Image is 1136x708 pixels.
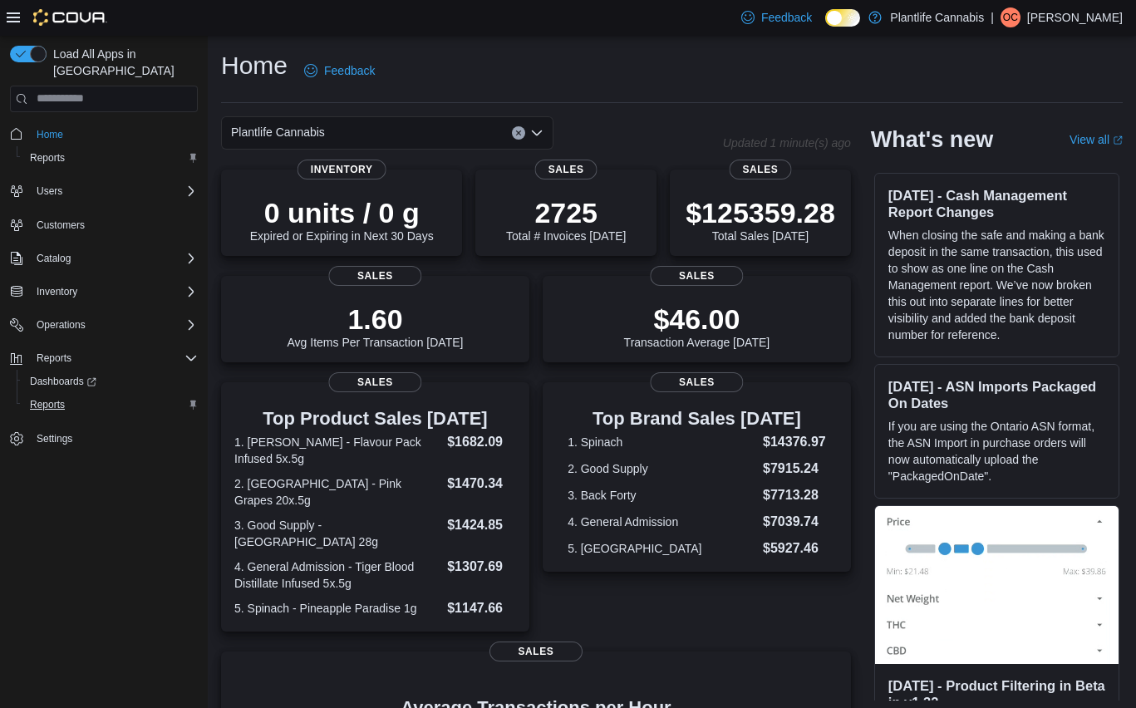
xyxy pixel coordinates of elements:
[624,302,770,336] p: $46.00
[30,398,65,411] span: Reports
[30,125,70,145] a: Home
[30,348,78,368] button: Reports
[730,160,792,179] span: Sales
[1070,133,1123,146] a: View allExternal link
[23,148,71,168] a: Reports
[234,558,440,592] dt: 4. General Admission - Tiger Blood Distillate Infused 5x.5g
[234,600,440,617] dt: 5. Spinach - Pineapple Paradise 1g
[221,49,288,82] h1: Home
[30,282,198,302] span: Inventory
[23,371,103,391] a: Dashboards
[991,7,994,27] p: |
[735,1,819,34] a: Feedback
[890,7,984,27] p: Plantlife Cannabis
[298,160,386,179] span: Inventory
[47,46,198,79] span: Load All Apps in [GEOGRAPHIC_DATA]
[37,252,71,265] span: Catalog
[1027,7,1123,27] p: [PERSON_NAME]
[23,395,71,415] a: Reports
[3,280,204,303] button: Inventory
[37,219,85,232] span: Customers
[3,122,204,146] button: Home
[30,215,91,235] a: Customers
[37,184,62,198] span: Users
[568,540,756,557] dt: 5. [GEOGRAPHIC_DATA]
[329,372,421,392] span: Sales
[506,196,626,243] div: Total # Invoices [DATE]
[763,459,826,479] dd: $7915.24
[30,348,198,368] span: Reports
[30,248,198,268] span: Catalog
[324,62,375,79] span: Feedback
[763,432,826,452] dd: $14376.97
[17,393,204,416] button: Reports
[3,179,204,203] button: Users
[568,434,756,450] dt: 1. Spinach
[686,196,835,229] p: $125359.28
[329,266,421,286] span: Sales
[651,372,743,392] span: Sales
[763,538,826,558] dd: $5927.46
[506,196,626,229] p: 2725
[624,302,770,349] div: Transaction Average [DATE]
[1001,7,1020,27] div: Orianna Christensen
[3,347,204,370] button: Reports
[888,227,1105,343] p: When closing the safe and making a bank deposit in the same transaction, this used to show as one...
[23,371,198,391] span: Dashboards
[568,514,756,530] dt: 4. General Admission
[250,196,434,229] p: 0 units / 0 g
[447,515,516,535] dd: $1424.85
[888,418,1105,484] p: If you are using the Ontario ASN format, the ASN Import in purchase orders will now automatically...
[447,598,516,618] dd: $1147.66
[3,426,204,450] button: Settings
[250,196,434,243] div: Expired or Expiring in Next 30 Days
[763,485,826,505] dd: $7713.28
[447,557,516,577] dd: $1307.69
[30,315,198,335] span: Operations
[17,146,204,170] button: Reports
[23,395,198,415] span: Reports
[568,409,826,429] h3: Top Brand Sales [DATE]
[651,266,743,286] span: Sales
[30,214,198,235] span: Customers
[298,54,381,87] a: Feedback
[30,315,92,335] button: Operations
[37,128,63,141] span: Home
[10,116,198,494] nav: Complex example
[30,375,96,388] span: Dashboards
[17,370,204,393] a: Dashboards
[37,285,77,298] span: Inventory
[37,352,71,365] span: Reports
[447,474,516,494] dd: $1470.34
[30,248,77,268] button: Catalog
[30,429,79,449] a: Settings
[3,247,204,270] button: Catalog
[231,122,325,142] span: Plantlife Cannabis
[888,378,1105,411] h3: [DATE] - ASN Imports Packaged On Dates
[888,187,1105,220] h3: [DATE] - Cash Management Report Changes
[30,181,198,201] span: Users
[30,282,84,302] button: Inventory
[30,181,69,201] button: Users
[568,487,756,504] dt: 3. Back Forty
[37,432,72,445] span: Settings
[763,512,826,532] dd: $7039.74
[1003,7,1018,27] span: OC
[3,313,204,337] button: Operations
[512,126,525,140] button: Clear input
[234,409,516,429] h3: Top Product Sales [DATE]
[30,428,198,449] span: Settings
[23,148,198,168] span: Reports
[871,126,993,153] h2: What's new
[37,318,86,332] span: Operations
[447,432,516,452] dd: $1682.09
[825,9,860,27] input: Dark Mode
[1113,135,1123,145] svg: External link
[30,151,65,165] span: Reports
[723,136,851,150] p: Updated 1 minute(s) ago
[234,434,440,467] dt: 1. [PERSON_NAME] - Flavour Pack Infused 5x.5g
[489,642,583,661] span: Sales
[535,160,598,179] span: Sales
[568,460,756,477] dt: 2. Good Supply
